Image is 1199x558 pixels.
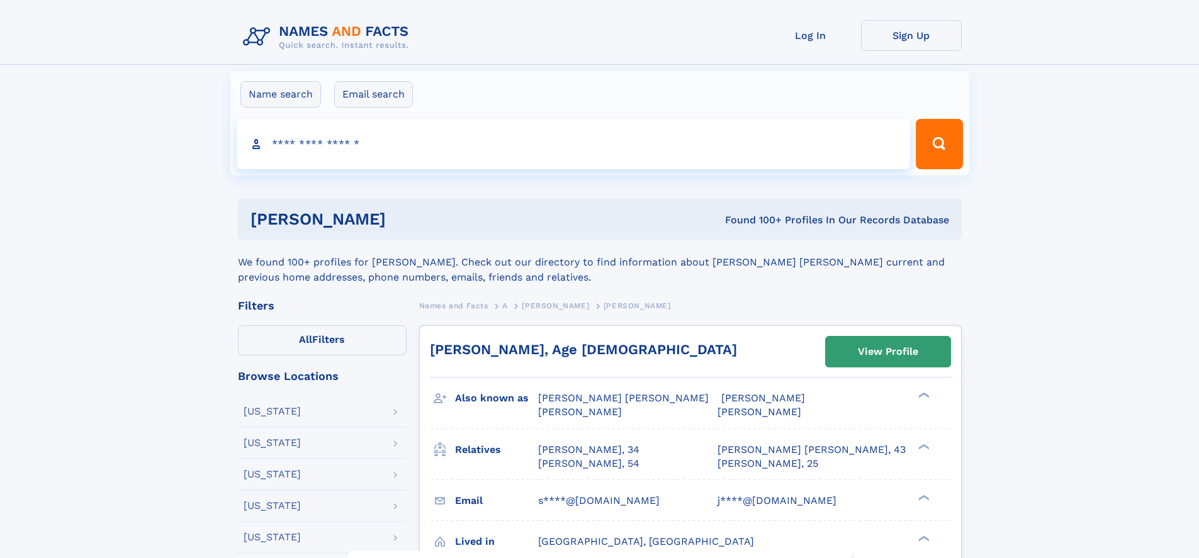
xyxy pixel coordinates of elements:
span: [PERSON_NAME] [604,301,671,310]
a: Names and Facts [419,298,488,313]
a: [PERSON_NAME], 34 [538,443,639,457]
div: [US_STATE] [244,532,301,542]
div: We found 100+ profiles for [PERSON_NAME]. Check out our directory to find information about [PERS... [238,240,962,285]
div: ❯ [915,493,930,501]
a: Sign Up [861,20,962,51]
span: [PERSON_NAME] [721,392,805,404]
div: View Profile [858,337,918,366]
a: [PERSON_NAME], 54 [538,457,639,471]
span: [PERSON_NAME] [538,406,622,418]
label: Email search [334,81,413,108]
a: View Profile [826,337,950,367]
div: [US_STATE] [244,406,301,416]
a: [PERSON_NAME] [522,298,589,313]
span: [PERSON_NAME] [522,301,589,310]
span: [PERSON_NAME] [PERSON_NAME] [538,392,709,404]
h1: [PERSON_NAME] [250,211,556,227]
a: Log In [760,20,861,51]
a: [PERSON_NAME], 25 [718,457,818,471]
div: [US_STATE] [244,501,301,511]
h3: Relatives [455,439,538,460]
div: ❯ [915,534,930,542]
div: Browse Locations [238,371,407,382]
label: Name search [240,81,321,108]
h3: Email [455,490,538,511]
span: [PERSON_NAME] [718,406,801,418]
div: ❯ [915,391,930,399]
label: Filters [238,325,407,355]
div: Found 100+ Profiles In Our Records Database [555,213,949,227]
a: A [502,298,508,313]
div: ❯ [915,442,930,450]
input: search input [237,119,911,169]
div: Filters [238,300,407,311]
h3: Also known as [455,388,538,409]
button: Search Button [916,119,962,169]
span: All [299,333,312,345]
div: [US_STATE] [244,469,301,479]
img: Logo Names and Facts [238,20,419,54]
h3: Lived in [455,531,538,552]
a: [PERSON_NAME], Age [DEMOGRAPHIC_DATA] [430,342,737,357]
div: [US_STATE] [244,438,301,448]
span: [GEOGRAPHIC_DATA], [GEOGRAPHIC_DATA] [538,535,754,547]
span: A [502,301,508,310]
a: [PERSON_NAME] [PERSON_NAME], 43 [718,443,906,457]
